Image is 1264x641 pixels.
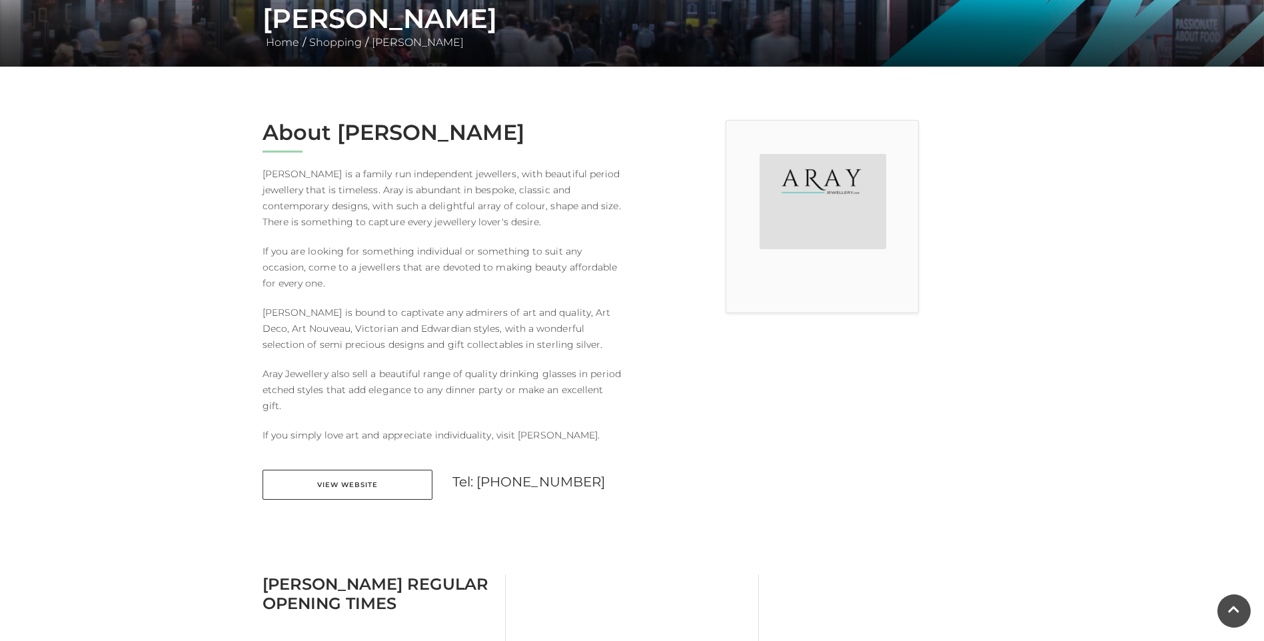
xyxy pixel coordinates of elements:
[263,36,303,49] a: Home
[263,470,432,500] a: View Website
[263,366,622,414] p: Aray Jewellery also sell a beautiful range of quality drinking glasses in period etched styles th...
[263,305,622,352] p: [PERSON_NAME] is bound to captivate any admirers of art and quality, Art Deco, Art Nouveau, Victo...
[263,243,622,291] p: If you are looking for something individual or something to suit any occasion, come to a jeweller...
[263,427,622,443] p: If you simply love art and appreciate individuality, visit [PERSON_NAME].
[253,3,1012,51] div: / /
[263,3,1002,35] h1: [PERSON_NAME]
[452,474,606,490] a: Tel: [PHONE_NUMBER]
[263,574,495,613] h3: [PERSON_NAME] Regular Opening Times
[263,166,622,230] p: [PERSON_NAME] is a family run independent jewellers, with beautiful period jewellery that is time...
[306,36,365,49] a: Shopping
[263,120,622,145] h2: About [PERSON_NAME]
[368,36,467,49] a: [PERSON_NAME]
